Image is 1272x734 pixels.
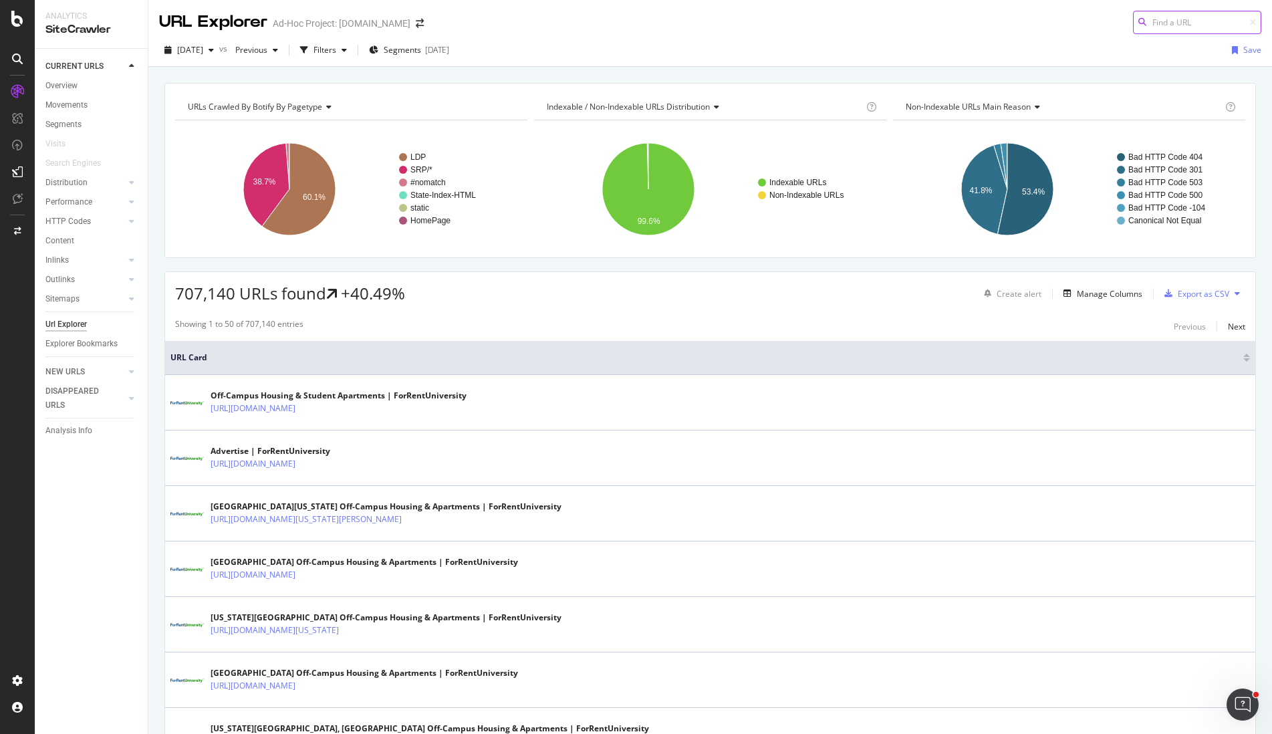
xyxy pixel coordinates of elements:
[769,191,844,200] text: Non-Indexable URLs
[1022,187,1045,197] text: 53.4%
[410,152,426,162] text: LDP
[969,186,992,195] text: 41.8%
[211,612,561,624] div: [US_STATE][GEOGRAPHIC_DATA] Off-Campus Housing & Apartments | ForRentUniversity
[534,131,883,247] svg: A chart.
[45,253,125,267] a: Inlinks
[45,365,85,379] div: NEW URLS
[45,79,78,93] div: Overview
[1243,44,1261,55] div: Save
[45,137,79,151] a: Visits
[410,165,432,174] text: SRP/*
[170,454,204,463] img: main image
[175,131,524,247] svg: A chart.
[45,253,69,267] div: Inlinks
[45,59,104,74] div: CURRENT URLS
[903,96,1223,118] h4: Non-Indexable URLs Main Reason
[1133,11,1261,34] input: Find a URL
[45,156,114,170] a: Search Engines
[45,337,118,351] div: Explorer Bookmarks
[303,193,326,202] text: 60.1%
[1178,288,1229,299] div: Export as CSV
[45,176,125,190] a: Distribution
[273,17,410,30] div: Ad-Hoc Project: [DOMAIN_NAME]
[1128,191,1203,200] text: Bad HTTP Code 500
[410,178,446,187] text: #nomatch
[410,216,451,225] text: HomePage
[769,178,826,187] text: Indexable URLs
[547,101,710,112] span: Indexable / Non-Indexable URLs distribution
[45,384,113,412] div: DISAPPEARED URLS
[1227,39,1261,61] button: Save
[410,191,476,200] text: State-Index-HTML
[211,679,295,693] a: [URL][DOMAIN_NAME]
[1159,283,1229,304] button: Export as CSV
[997,288,1041,299] div: Create alert
[253,177,276,187] text: 38.7%
[1128,178,1203,187] text: Bad HTTP Code 503
[211,667,518,679] div: [GEOGRAPHIC_DATA] Off-Campus Housing & Apartments | ForRentUniversity
[219,43,230,54] span: vs
[1128,203,1205,213] text: Bad HTTP Code -104
[45,176,88,190] div: Distribution
[1174,318,1206,334] button: Previous
[45,215,125,229] a: HTTP Codes
[211,513,402,526] a: [URL][DOMAIN_NAME][US_STATE][PERSON_NAME]
[45,424,138,438] a: Analysis Info
[211,390,467,402] div: Off-Campus Housing & Student Apartments | ForRentUniversity
[177,44,203,55] span: 2025 Aug. 22nd
[211,501,561,513] div: [GEOGRAPHIC_DATA][US_STATE] Off-Campus Housing & Apartments | ForRentUniversity
[159,11,267,33] div: URL Explorer
[1227,689,1259,721] iframe: Intercom live chat
[211,402,295,415] a: [URL][DOMAIN_NAME]
[170,509,204,518] img: main image
[1174,321,1206,332] div: Previous
[410,203,429,213] text: static
[45,234,138,248] a: Content
[45,234,74,248] div: Content
[45,318,138,332] a: Url Explorer
[45,365,125,379] a: NEW URLS
[45,59,125,74] a: CURRENT URLS
[185,96,515,118] h4: URLs Crawled By Botify By pagetype
[45,215,91,229] div: HTTP Codes
[175,318,303,334] div: Showing 1 to 50 of 707,140 entries
[170,676,204,685] img: main image
[906,101,1031,112] span: Non-Indexable URLs Main Reason
[170,565,204,574] img: main image
[295,39,352,61] button: Filters
[45,424,92,438] div: Analysis Info
[45,292,80,306] div: Sitemaps
[45,11,137,22] div: Analytics
[45,98,88,112] div: Movements
[384,44,421,55] span: Segments
[170,620,204,629] img: main image
[45,79,138,93] a: Overview
[188,101,322,112] span: URLs Crawled By Botify By pagetype
[364,39,455,61] button: Segments[DATE]
[313,44,336,55] div: Filters
[45,273,75,287] div: Outlinks
[45,195,92,209] div: Performance
[170,352,1240,364] span: URL Card
[45,273,125,287] a: Outlinks
[175,282,326,304] span: 707,140 URLs found
[1058,285,1142,301] button: Manage Columns
[416,19,424,28] div: arrow-right-arrow-left
[638,217,660,226] text: 99.6%
[170,398,204,407] img: main image
[45,292,125,306] a: Sitemaps
[211,568,295,582] a: [URL][DOMAIN_NAME]
[425,44,449,55] div: [DATE]
[45,156,101,170] div: Search Engines
[45,318,87,332] div: Url Explorer
[1077,288,1142,299] div: Manage Columns
[45,118,82,132] div: Segments
[1128,152,1203,162] text: Bad HTTP Code 404
[1228,318,1245,334] button: Next
[1128,165,1203,174] text: Bad HTTP Code 301
[211,457,295,471] a: [URL][DOMAIN_NAME]
[979,283,1041,304] button: Create alert
[45,118,138,132] a: Segments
